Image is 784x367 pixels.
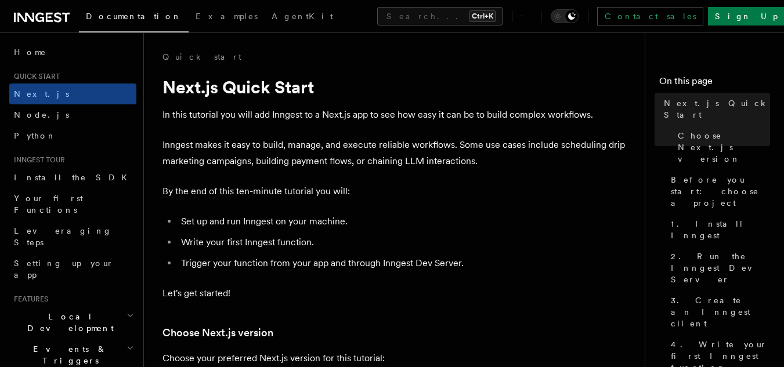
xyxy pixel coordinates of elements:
[9,253,136,285] a: Setting up your app
[9,188,136,220] a: Your first Functions
[659,74,770,93] h4: On this page
[659,93,770,125] a: Next.js Quick Start
[9,343,127,366] span: Events & Triggers
[14,89,69,99] span: Next.js
[86,12,182,21] span: Documentation
[9,42,136,63] a: Home
[9,104,136,125] a: Node.js
[9,125,136,146] a: Python
[9,220,136,253] a: Leveraging Steps
[162,183,627,199] p: By the end of this ten-minute tutorial you will:
[666,246,770,290] a: 2. Run the Inngest Dev Server
[14,131,56,140] span: Python
[678,130,770,165] span: Choose Next.js version
[189,3,265,31] a: Examples
[597,7,703,26] a: Contact sales
[79,3,189,32] a: Documentation
[178,234,627,250] li: Write your first Inngest function.
[671,218,770,241] span: 1. Install Inngest
[671,295,770,329] span: 3. Create an Inngest client
[9,295,48,304] span: Features
[551,9,579,23] button: Toggle dark mode
[162,350,627,366] p: Choose your preferred Next.js version for this tutorial:
[9,72,60,81] span: Quick start
[272,12,333,21] span: AgentKit
[196,12,258,21] span: Examples
[666,169,770,213] a: Before you start: choose a project
[671,250,770,285] span: 2. Run the Inngest Dev Server
[666,290,770,334] a: 3. Create an Inngest client
[469,10,496,22] kbd: Ctrl+K
[162,107,627,123] p: In this tutorial you will add Inngest to a Next.js app to see how easy it can be to build complex...
[14,226,112,247] span: Leveraging Steps
[9,83,136,104] a: Next.js
[178,213,627,230] li: Set up and run Inngest on your machine.
[14,46,46,58] span: Home
[666,213,770,246] a: 1. Install Inngest
[9,167,136,188] a: Install the SDK
[162,77,627,97] h1: Next.js Quick Start
[162,51,241,63] a: Quick start
[162,325,273,341] a: Choose Next.js version
[9,311,127,334] span: Local Development
[9,306,136,339] button: Local Development
[9,155,65,165] span: Inngest tour
[178,255,627,271] li: Trigger your function from your app and through Inngest Dev Server.
[671,174,770,209] span: Before you start: choose a project
[14,173,134,182] span: Install the SDK
[673,125,770,169] a: Choose Next.js version
[664,97,770,121] span: Next.js Quick Start
[162,285,627,301] p: Let's get started!
[14,259,114,279] span: Setting up your app
[14,110,69,119] span: Node.js
[265,3,340,31] a: AgentKit
[377,7,503,26] button: Search...Ctrl+K
[162,137,627,169] p: Inngest makes it easy to build, manage, and execute reliable workflows. Some use cases include sc...
[14,194,83,215] span: Your first Functions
